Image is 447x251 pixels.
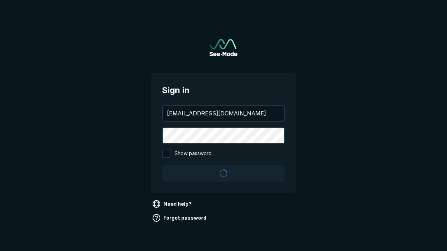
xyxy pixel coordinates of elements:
span: Show password [175,150,212,158]
span: Sign in [162,84,285,97]
a: Forgot password [151,212,209,223]
a: Go to sign in [210,39,237,56]
img: See-Mode Logo [210,39,237,56]
input: your@email.com [163,106,284,121]
a: Need help? [151,198,195,210]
